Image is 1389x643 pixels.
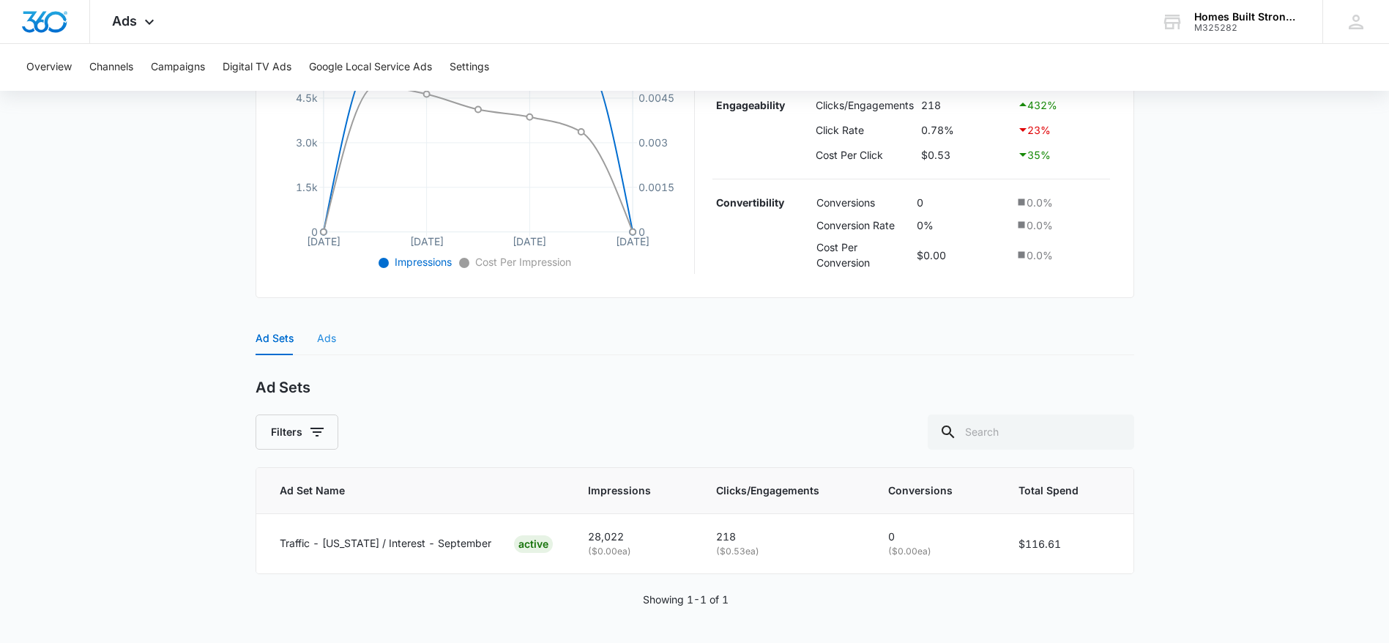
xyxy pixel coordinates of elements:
div: account id [1194,23,1301,33]
button: Overview [26,44,72,91]
p: ( $0.00 ea) [588,545,682,559]
td: 218 [917,93,1013,118]
span: Cost Per Impression [472,256,571,268]
tspan: 1.5k [295,181,317,193]
div: account name [1194,11,1301,23]
tspan: 0.0045 [638,92,674,104]
p: Showing 1-1 of 1 [643,592,729,608]
button: Google Local Service Ads [309,44,432,91]
span: Conversions [888,483,962,499]
tspan: [DATE] [513,235,546,248]
span: Total Spend [1019,483,1088,499]
button: Settings [450,44,489,91]
p: ( $0.53 ea) [716,545,853,559]
p: ( $0.00 ea) [888,545,983,559]
span: Ad Set Name [280,483,532,499]
button: Campaigns [151,44,205,91]
td: Click Rate [812,117,917,142]
td: 0% [913,214,1011,237]
span: Clicks/Engagements [716,483,832,499]
td: $0.00 [913,236,1011,274]
div: 0.0 % [1015,218,1106,233]
h2: Ad Sets [256,379,310,397]
tspan: 0 [310,226,317,238]
tspan: [DATE] [616,235,649,248]
tspan: [DATE] [409,235,443,248]
p: 218 [716,529,853,545]
tspan: [DATE] [306,235,340,248]
strong: Engageability [716,99,785,111]
span: Impressions [392,256,452,268]
td: 0.78% [917,117,1013,142]
strong: Convertibility [716,196,784,209]
div: Ads [317,330,336,346]
td: $116.61 [1001,514,1133,573]
td: Cost Per Conversion [813,236,913,274]
p: 28,022 [588,529,682,545]
p: Traffic - [US_STATE] / Interest - September [280,535,491,551]
tspan: 0.0015 [638,181,674,193]
td: $0.53 [917,142,1013,167]
p: 0 [888,529,983,545]
tspan: 4.5k [295,92,317,104]
div: 23 % [1017,121,1106,138]
div: 432 % [1017,96,1106,114]
button: Digital TV Ads [223,44,291,91]
div: 35 % [1017,146,1106,163]
input: Search [928,415,1134,450]
tspan: 0 [638,226,645,238]
td: 0 [913,191,1011,214]
td: Conversion Rate [813,214,913,237]
tspan: 3.0k [295,136,317,149]
span: Impressions [588,483,660,499]
td: Clicks/Engagements [812,93,917,118]
span: Ads [112,13,137,29]
div: Ad Sets [256,330,294,346]
td: Conversions [813,191,913,214]
button: Filters [256,415,338,450]
div: ACTIVE [514,535,553,553]
button: Channels [89,44,133,91]
div: 0.0 % [1015,195,1106,210]
div: 0.0 % [1015,248,1106,263]
td: Cost Per Click [812,142,917,167]
tspan: 0.003 [638,136,668,149]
